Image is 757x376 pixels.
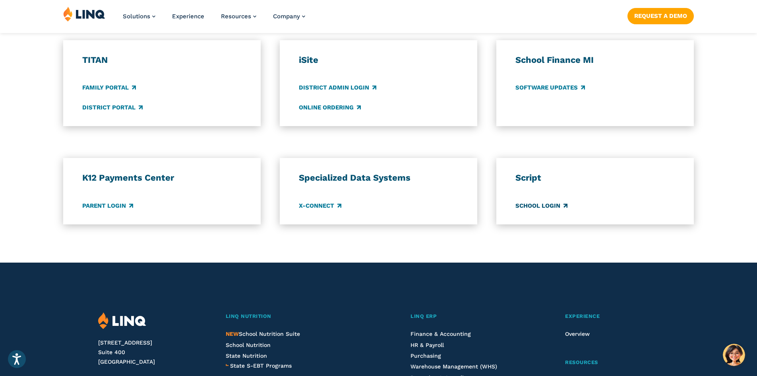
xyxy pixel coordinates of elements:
[82,201,133,210] a: Parent Login
[299,201,341,210] a: X-Connect
[123,13,155,20] a: Solutions
[63,6,105,21] img: LINQ | K‑12 Software
[299,84,376,92] a: District Admin Login
[565,358,658,367] a: Resources
[98,312,146,329] img: LINQ | K‑12 Software
[515,172,675,183] h3: Script
[123,13,150,20] span: Solutions
[565,312,658,321] a: Experience
[226,313,271,319] span: LINQ Nutrition
[273,13,305,20] a: Company
[82,84,136,92] a: Family Portal
[98,338,207,366] address: [STREET_ADDRESS] Suite 400 [GEOGRAPHIC_DATA]
[123,6,305,33] nav: Primary Navigation
[221,13,251,20] span: Resources
[226,312,369,321] a: LINQ Nutrition
[410,363,497,370] a: Warehouse Management (WHS)
[226,331,239,337] span: NEW
[226,342,271,348] a: School Nutrition
[627,8,694,24] a: Request a Demo
[515,201,567,210] a: School Login
[723,344,745,366] button: Hello, have a question? Let’s chat.
[230,361,292,370] a: State S-EBT Programs
[226,331,300,337] a: NEWSchool Nutrition Suite
[410,313,437,319] span: LINQ ERP
[273,13,300,20] span: Company
[410,331,471,337] a: Finance & Accounting
[299,172,459,183] h3: Specialized Data Systems
[172,13,204,20] a: Experience
[627,6,694,24] nav: Button Navigation
[410,353,441,359] a: Purchasing
[299,103,361,112] a: Online Ordering
[299,55,459,66] h3: iSite
[565,313,600,319] span: Experience
[221,13,256,20] a: Resources
[226,331,300,337] span: School Nutrition Suite
[515,55,675,66] h3: School Finance MI
[515,84,585,92] a: Software Updates
[410,312,523,321] a: LINQ ERP
[565,359,598,365] span: Resources
[230,362,292,369] span: State S-EBT Programs
[410,342,444,348] a: HR & Payroll
[82,55,242,66] h3: TITAN
[565,331,590,337] a: Overview
[82,172,242,183] h3: K12 Payments Center
[82,103,143,112] a: District Portal
[226,353,267,359] a: State Nutrition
